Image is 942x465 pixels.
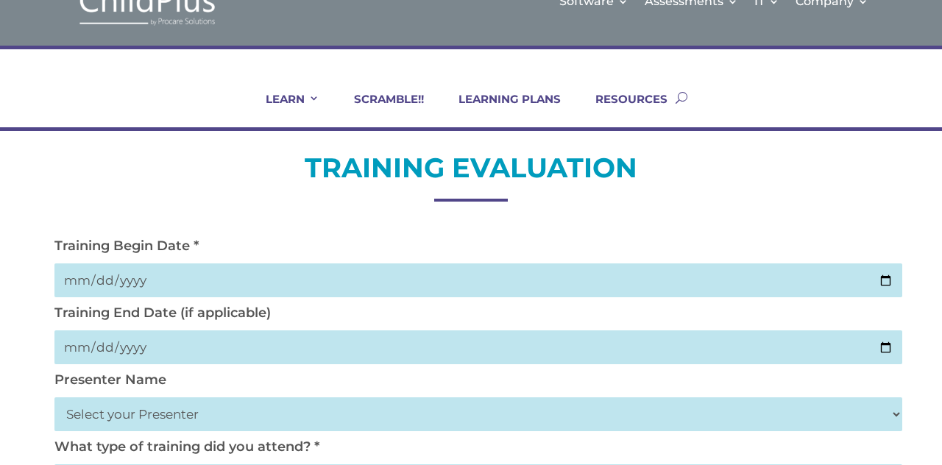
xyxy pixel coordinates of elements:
[54,439,319,455] label: What type of training did you attend? *
[577,92,667,127] a: RESOURCES
[440,92,561,127] a: LEARNING PLANS
[247,92,319,127] a: LEARN
[47,150,895,193] h2: TRAINING EVALUATION
[54,372,166,388] label: Presenter Name
[336,92,424,127] a: SCRAMBLE!!
[54,305,271,321] label: Training End Date (if applicable)
[54,238,199,254] label: Training Begin Date *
